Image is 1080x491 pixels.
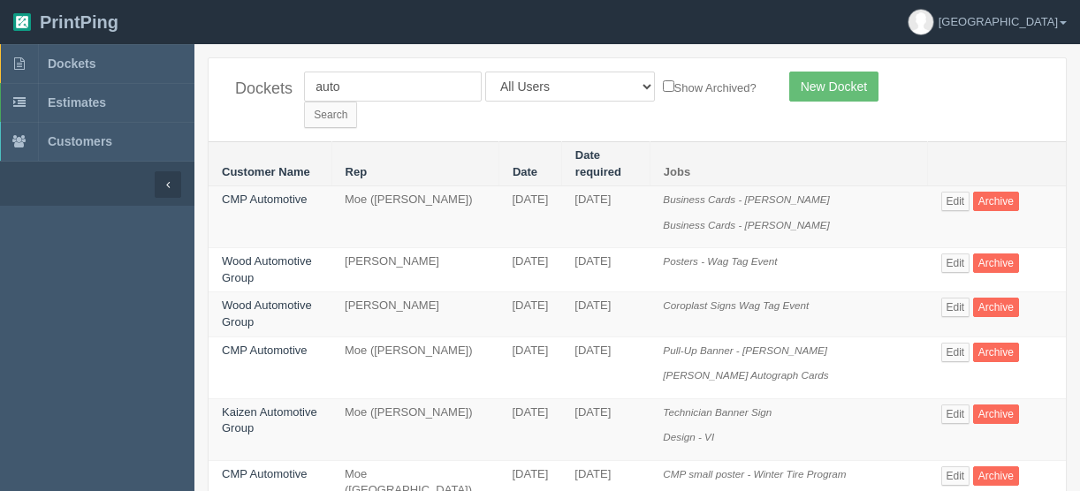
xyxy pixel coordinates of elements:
a: Edit [941,192,970,211]
i: Business Cards - [PERSON_NAME] [663,219,829,230]
td: [DATE] [561,186,650,248]
a: New Docket [789,72,878,102]
a: Edit [941,404,970,424]
td: [DATE] [498,398,561,460]
a: CMP Automotive [222,193,308,206]
h4: Dockets [235,80,278,98]
a: Archive [973,298,1019,317]
a: Edit [941,253,970,273]
a: CMP Automotive [222,344,308,357]
i: Design - VI [663,431,714,442]
a: Kaizen Automotive Group [222,405,317,435]
a: Rep [346,165,368,178]
input: Show Archived? [663,80,674,92]
a: Edit [941,343,970,362]
a: Archive [973,253,1019,273]
a: Archive [973,466,1019,486]
a: CMP Automotive [222,467,308,480]
i: Pull-Up Banner - [PERSON_NAME] [663,344,827,356]
input: Search [304,102,357,128]
i: Business Cards - [PERSON_NAME] [663,193,829,205]
a: Archive [973,192,1019,211]
td: Moe ([PERSON_NAME]) [331,186,498,248]
td: [DATE] [561,248,650,292]
i: CMP small poster - Winter Tire Program [663,468,846,480]
span: Customers [48,134,112,148]
i: Posters - Wag Tag Event [663,255,777,267]
a: Archive [973,343,1019,362]
a: Wood Automotive Group [222,254,312,284]
a: Date required [575,148,621,178]
td: [PERSON_NAME] [331,248,498,292]
td: [DATE] [498,248,561,292]
td: Moe ([PERSON_NAME]) [331,336,498,398]
td: [DATE] [561,398,650,460]
td: Moe ([PERSON_NAME]) [331,398,498,460]
a: Date [513,165,537,178]
i: Technician Banner Sign [663,406,772,418]
i: [PERSON_NAME] Autograph Cards [663,369,828,381]
th: Jobs [650,142,927,186]
span: Dockets [48,57,95,71]
a: Archive [973,404,1019,424]
td: [DATE] [561,336,650,398]
a: Customer Name [222,165,310,178]
a: Wood Automotive Group [222,298,312,329]
i: Coroplast Signs Wag Tag Event [663,299,809,311]
img: logo-3e63b451c926e2ac314895c53de4908e5d424f24456219fb08d385ab2e579770.png [13,13,31,31]
td: [DATE] [498,292,561,336]
img: avatar_default-7531ab5dedf162e01f1e0bb0964e6a185e93c5c22dfe317fb01d7f8cd2b1632c.jpg [909,10,933,34]
label: Show Archived? [663,77,757,97]
input: Customer Name [304,72,482,102]
td: [DATE] [498,336,561,398]
a: Edit [941,298,970,317]
a: Edit [941,466,970,486]
td: [DATE] [561,292,650,336]
span: Estimates [48,95,106,110]
td: [PERSON_NAME] [331,292,498,336]
td: [DATE] [498,186,561,248]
